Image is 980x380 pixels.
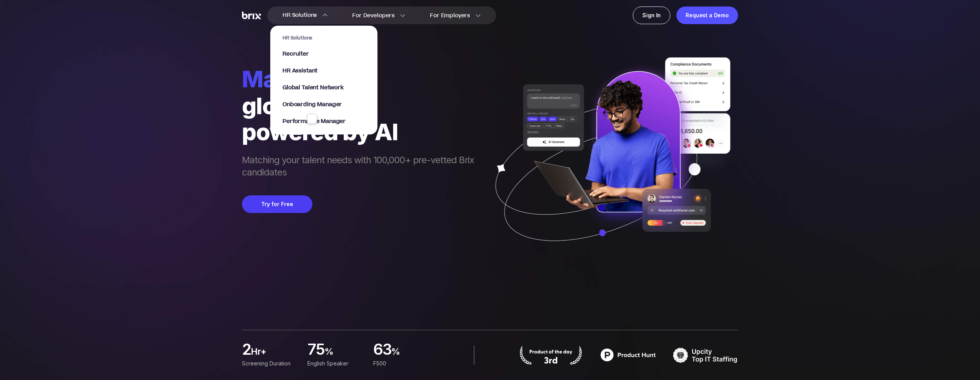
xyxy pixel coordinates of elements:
span: For Developers [352,11,395,20]
a: HR Assistant [283,67,365,75]
span: hr+ [251,346,298,361]
img: Brix Logo [242,11,261,20]
div: F500 [373,359,430,368]
a: Sign In [633,7,670,24]
span: 2 [242,342,251,358]
img: product hunt badge [596,346,661,365]
img: product hunt badge [518,346,583,365]
a: Global Talent Network [283,84,365,92]
img: TOP IT STAFFING [673,346,738,365]
span: 75 [307,342,325,358]
a: Performance Manager [283,118,365,125]
a: Onboarding Manager [283,101,365,108]
span: Global Talent Network [283,84,344,92]
span: Onboarding Manager [283,100,342,108]
span: HR Assistant [283,67,317,75]
span: % [391,346,430,361]
button: Try for Free [242,195,312,213]
div: powered by AI [242,119,482,145]
span: HR Solutions [283,35,365,41]
div: Screening duration [242,359,298,368]
span: 63 [373,342,392,358]
span: manage [242,65,482,93]
span: Recruiter [283,50,309,58]
span: Matching your talent needs with 100,000+ pre-vetted Brix candidates [242,154,482,180]
img: icon.png [309,116,315,122]
a: Recruiter [283,50,365,58]
div: globally [242,93,482,119]
span: For Employers [430,11,470,20]
img: ai generate [482,57,738,264]
span: HR Solutions [283,9,317,21]
span: Performance Manager [283,117,346,125]
div: English Speaker [307,359,364,368]
span: % [325,346,364,361]
a: Request a Demo [676,7,738,24]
